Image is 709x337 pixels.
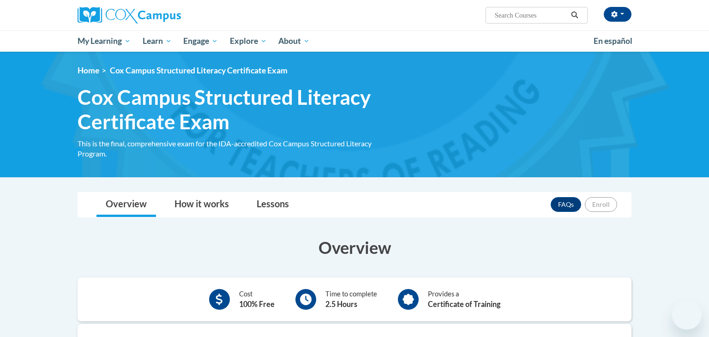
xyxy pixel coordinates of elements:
[428,289,500,310] div: Provides a
[239,300,275,308] b: 100% Free
[278,36,310,47] span: About
[325,289,377,310] div: Time to complete
[78,7,253,24] a: Cox Campus
[224,30,273,52] a: Explore
[78,36,131,47] span: My Learning
[494,10,568,21] input: Search Courses
[64,30,645,52] div: Main menu
[183,36,218,47] span: Engage
[177,30,224,52] a: Engage
[325,300,357,308] b: 2.5 Hours
[588,31,638,51] a: En español
[594,36,632,46] span: En español
[165,193,238,217] a: How it works
[78,7,181,24] img: Cox Campus
[568,10,582,21] button: Search
[672,300,702,330] iframe: Button to launch messaging window, conversation in progress
[137,30,178,52] a: Learn
[78,66,99,75] a: Home
[78,236,631,259] h3: Overview
[239,289,275,310] div: Cost
[585,197,617,212] button: Enroll
[72,30,137,52] a: My Learning
[143,36,172,47] span: Learn
[230,36,267,47] span: Explore
[110,66,288,75] span: Cox Campus Structured Literacy Certificate Exam
[78,85,396,134] span: Cox Campus Structured Literacy Certificate Exam
[96,193,156,217] a: Overview
[604,7,631,22] button: Account Settings
[428,300,500,308] b: Certificate of Training
[551,197,581,212] a: FAQs
[78,138,396,159] div: This is the final, comprehensive exam for the IDA-accredited Cox Campus Structured Literacy Program.
[273,30,316,52] a: About
[247,193,298,217] a: Lessons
